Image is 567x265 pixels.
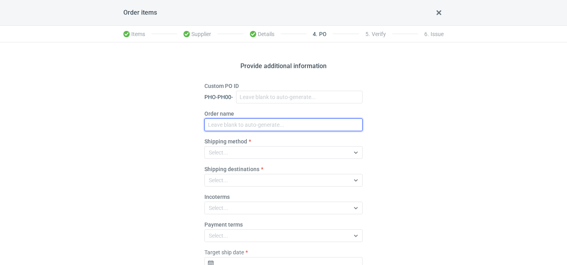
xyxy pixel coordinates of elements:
label: Order name [204,110,234,118]
li: PO [306,26,333,42]
div: Select... [209,149,228,156]
label: Incoterms [204,193,230,201]
span: 6 . [424,31,429,37]
h2: Provide additional information [240,61,327,71]
li: Details [244,26,281,42]
span: 5 . [365,31,370,37]
div: Select... [209,232,228,240]
input: Leave blank to auto-generate... [236,91,363,103]
div: Select... [209,176,228,184]
li: Supplier [177,26,217,42]
label: Custom PO ID [204,82,239,90]
li: Items [123,26,151,42]
input: Leave blank to auto-generate... [204,118,363,131]
li: Verify [359,26,392,42]
div: PHO-PH00- [204,93,233,101]
label: Target ship date [204,248,244,256]
li: Issue [418,26,444,42]
label: Payment terms [204,221,243,229]
label: Shipping method [204,137,247,145]
div: Select... [209,204,228,212]
label: Shipping destinations [204,165,259,173]
span: 4 . [313,31,318,37]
